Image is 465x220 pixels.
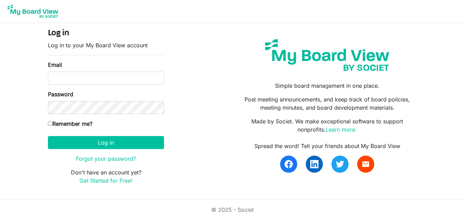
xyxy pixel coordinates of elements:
[326,126,357,133] a: Learn more.
[310,160,318,168] img: linkedin.svg
[238,95,417,112] p: Post meeting announcements, and keep track of board policies, meeting minutes, and board developm...
[48,121,52,126] input: Remember me?
[48,90,73,98] label: Password
[48,61,62,69] label: Email
[79,177,133,184] a: Get Started for Free!
[48,168,164,185] p: Don't have an account yet?
[48,136,164,149] button: Log in
[5,3,60,20] img: My Board View Logo
[336,160,344,168] img: twitter.svg
[260,34,394,76] img: my-board-view-societ.svg
[48,41,164,49] p: Log in to your My Board View account
[285,160,293,168] img: facebook.svg
[362,160,370,168] span: email
[238,117,417,134] p: Made by Societ. We make exceptional software to support nonprofits.
[48,28,164,38] h4: Log in
[76,155,136,162] a: Forgot your password?
[238,142,417,150] div: Spread the word! Tell your friends about My Board View
[211,206,254,213] a: © 2025 - Societ
[238,82,417,90] p: Simple board management in one place.
[357,156,374,173] a: email
[48,120,92,128] label: Remember me?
